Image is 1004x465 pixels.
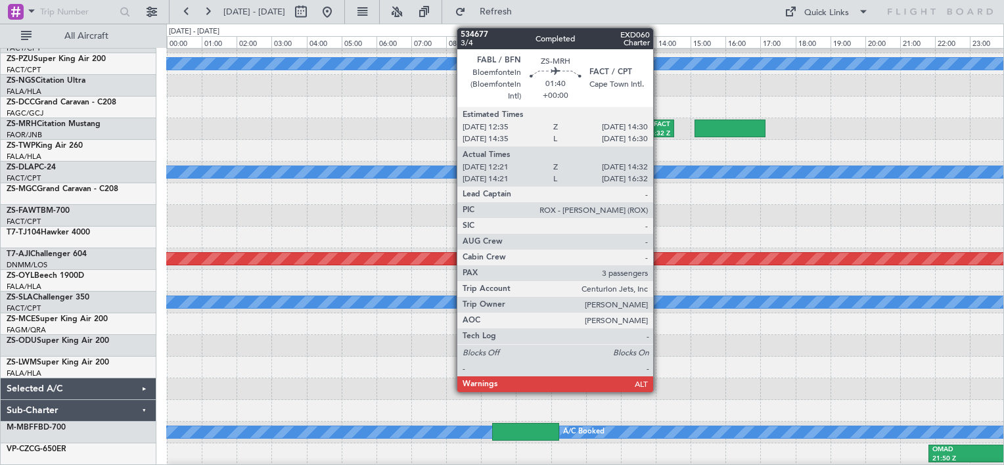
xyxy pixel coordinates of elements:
[760,36,795,48] div: 17:00
[7,185,37,193] span: ZS-MGC
[169,26,219,37] div: [DATE] - [DATE]
[7,55,106,63] a: ZS-PZUSuper King Air 200
[778,1,875,22] button: Quick Links
[377,36,411,48] div: 06:00
[7,164,34,171] span: ZS-DLA
[7,229,41,236] span: T7-TJ104
[7,294,33,301] span: ZS-SLA
[621,36,656,48] div: 13:00
[7,99,116,106] a: ZS-DCCGrand Caravan - C208
[7,250,30,258] span: T7-AJI
[7,207,36,215] span: ZS-FAW
[7,229,90,236] a: T7-TJ104Hawker 4000
[7,207,70,215] a: ZS-FAWTBM-700
[7,130,42,140] a: FAOR/JNB
[691,36,725,48] div: 15:00
[7,217,41,227] a: FACT/CPT
[7,173,41,183] a: FACT/CPT
[601,120,635,129] div: FABL
[804,7,849,20] div: Quick Links
[237,36,271,48] div: 02:00
[7,55,34,63] span: ZS-PZU
[636,129,670,139] div: 14:32 Z
[7,87,41,97] a: FALA/HLA
[551,36,586,48] div: 11:00
[725,36,760,48] div: 16:00
[636,120,670,129] div: FACT
[7,325,46,335] a: FAGM/QRA
[40,2,116,22] input: Trip Number
[7,303,41,313] a: FACT/CPT
[7,337,109,345] a: ZS-ODUSuper King Air 200
[7,445,66,453] a: VP-CZCG-650ER
[223,6,285,18] span: [DATE] - [DATE]
[7,108,43,118] a: FAGC/GCJ
[7,164,56,171] a: ZS-DLAPC-24
[7,359,37,366] span: ZS-LWM
[935,36,970,48] div: 22:00
[601,129,635,139] div: 12:21 Z
[481,36,516,48] div: 09:00
[271,36,306,48] div: 03:00
[411,36,446,48] div: 07:00
[796,36,831,48] div: 18:00
[7,315,35,323] span: ZS-MCE
[167,36,202,48] div: 00:00
[7,368,41,378] a: FALA/HLA
[7,424,38,432] span: M-MBFF
[7,250,87,258] a: T7-AJIChallenger 604
[468,7,524,16] span: Refresh
[7,445,34,453] span: VP-CZC
[7,359,109,366] a: ZS-LWMSuper King Air 200
[7,43,41,53] a: FACT/CPT
[7,77,35,85] span: ZS-NGS
[900,36,935,48] div: 21:00
[586,36,621,48] div: 12:00
[7,272,84,280] a: ZS-OYLBeech 1900D
[7,424,66,432] a: M-MBFFBD-700
[307,36,342,48] div: 04:00
[7,282,41,292] a: FALA/HLA
[342,36,377,48] div: 05:00
[656,36,691,48] div: 14:00
[14,26,143,47] button: All Aircraft
[865,36,900,48] div: 20:00
[449,1,528,22] button: Refresh
[516,36,551,48] div: 10:00
[7,337,37,345] span: ZS-ODU
[7,65,41,75] a: FACT/CPT
[446,36,481,48] div: 08:00
[7,152,41,162] a: FALA/HLA
[563,422,605,442] div: A/C Booked
[202,36,237,48] div: 01:00
[7,315,108,323] a: ZS-MCESuper King Air 200
[7,120,101,128] a: ZS-MRHCitation Mustang
[34,32,139,41] span: All Aircraft
[7,99,35,106] span: ZS-DCC
[831,36,865,48] div: 19:00
[7,142,83,150] a: ZS-TWPKing Air 260
[7,120,37,128] span: ZS-MRH
[7,272,34,280] span: ZS-OYL
[7,260,47,270] a: DNMM/LOS
[7,185,118,193] a: ZS-MGCGrand Caravan - C208
[7,142,35,150] span: ZS-TWP
[7,294,89,301] a: ZS-SLAChallenger 350
[7,77,85,85] a: ZS-NGSCitation Ultra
